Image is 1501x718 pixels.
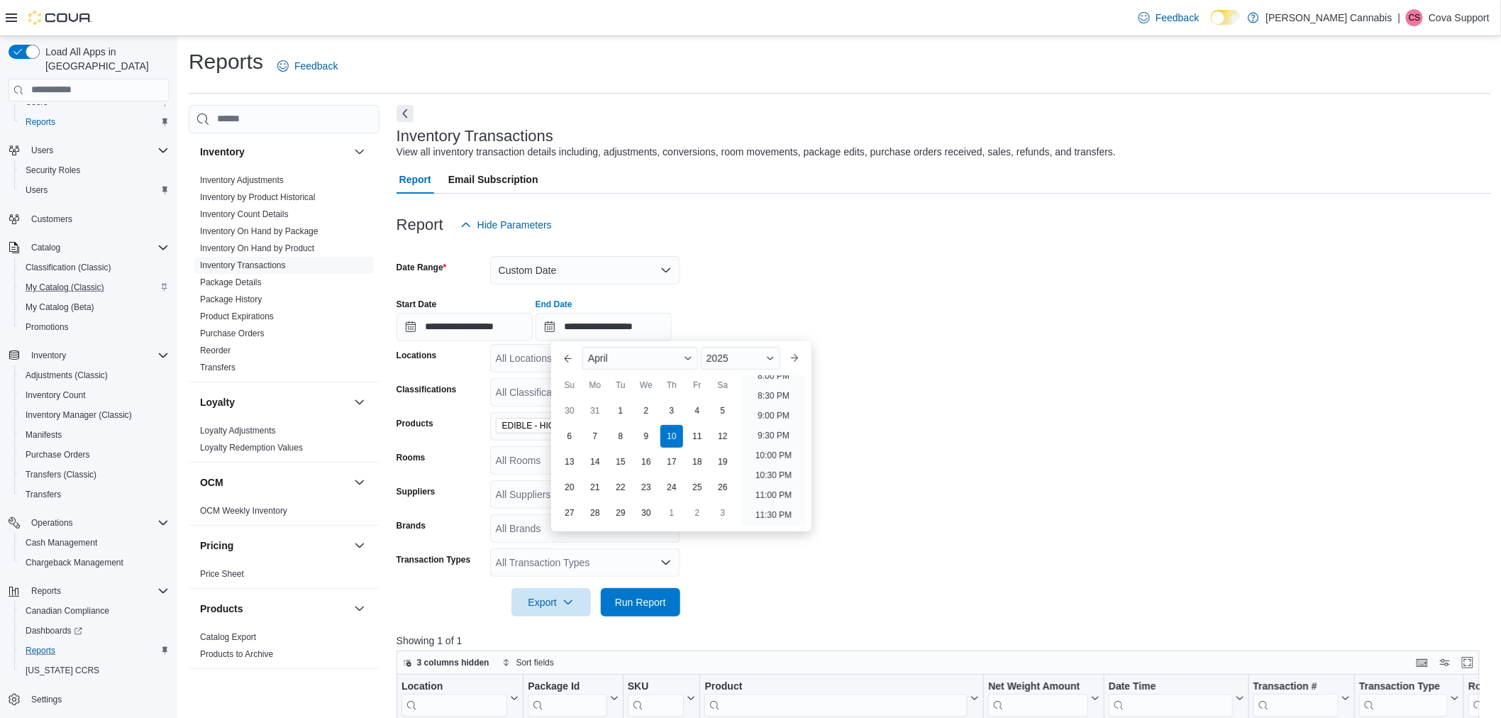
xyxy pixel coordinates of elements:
[1359,680,1459,716] button: Transaction Type
[558,476,581,499] div: day-20
[26,469,96,480] span: Transfers (Classic)
[14,160,175,180] button: Security Roles
[20,446,96,463] a: Purchase Orders
[14,661,175,680] button: [US_STATE] CCRS
[1109,680,1232,716] div: Date Time
[14,445,175,465] button: Purchase Orders
[20,446,169,463] span: Purchase Orders
[557,398,736,526] div: April, 2025
[528,680,618,716] button: Package Id
[741,375,806,526] ul: Time
[635,451,658,473] div: day-16
[20,466,169,483] span: Transfers (Classic)
[14,277,175,297] button: My Catalog (Classic)
[635,399,658,422] div: day-2
[26,489,61,500] span: Transfers
[448,165,538,194] span: Email Subscription
[20,534,103,551] a: Cash Management
[200,192,316,203] span: Inventory by Product Historical
[272,52,343,80] a: Feedback
[660,502,683,524] div: day-1
[351,474,368,491] button: OCM
[26,347,169,364] span: Inventory
[26,409,132,421] span: Inventory Manager (Classic)
[26,691,67,708] a: Settings
[3,346,175,365] button: Inventory
[3,238,175,258] button: Catalog
[31,242,60,253] span: Catalog
[588,353,608,364] span: April
[584,502,607,524] div: day-28
[20,554,129,571] a: Chargeback Management
[686,374,709,397] div: Fr
[660,451,683,473] div: day-17
[200,226,319,237] span: Inventory On Hand by Package
[351,143,368,160] button: Inventory
[28,11,92,25] img: Cova
[707,353,729,364] span: 2025
[200,209,289,220] span: Inventory Count Details
[200,649,273,659] a: Products to Archive
[14,365,175,385] button: Adjustments (Classic)
[200,631,256,643] span: Catalog Export
[26,282,104,293] span: My Catalog (Classic)
[26,184,48,196] span: Users
[200,569,244,579] a: Price Sheet
[558,502,581,524] div: day-27
[200,506,287,516] a: OCM Weekly Inventory
[31,694,62,705] span: Settings
[200,328,265,338] a: Purchase Orders
[26,239,66,256] button: Catalog
[20,426,169,443] span: Manifests
[711,399,734,422] div: day-5
[752,427,795,444] li: 9:30 PM
[584,451,607,473] div: day-14
[711,374,734,397] div: Sa
[1211,10,1241,25] input: Dark Mode
[189,48,263,76] h1: Reports
[660,374,683,397] div: Th
[26,582,67,600] button: Reports
[584,374,607,397] div: Mo
[20,299,100,316] a: My Catalog (Beta)
[20,387,92,404] a: Inventory Count
[988,680,1100,716] button: Net Weight Amount
[20,162,169,179] span: Security Roles
[189,422,380,462] div: Loyalty
[20,602,115,619] a: Canadian Compliance
[200,475,348,490] button: OCM
[1266,9,1392,26] p: [PERSON_NAME] Cannabis
[20,162,86,179] a: Security Roles
[20,182,53,199] a: Users
[584,399,607,422] div: day-31
[704,680,968,716] div: Product
[20,486,67,503] a: Transfers
[26,449,90,460] span: Purchase Orders
[1211,25,1212,26] span: Dark Mode
[477,218,552,232] span: Hide Parameters
[26,390,86,401] span: Inventory Count
[200,277,262,288] span: Package Details
[750,447,797,464] li: 10:00 PM
[1459,654,1476,671] button: Enter fullscreen
[14,533,175,553] button: Cash Management
[752,407,795,424] li: 9:00 PM
[988,680,1088,693] div: Net Weight Amount
[609,451,632,473] div: day-15
[14,112,175,132] button: Reports
[20,182,169,199] span: Users
[660,557,672,568] button: Open list of options
[20,407,169,424] span: Inventory Manager (Classic)
[40,45,169,73] span: Load All Apps in [GEOGRAPHIC_DATA]
[14,180,175,200] button: Users
[399,165,431,194] span: Report
[750,467,797,484] li: 10:30 PM
[3,581,175,601] button: Reports
[14,425,175,445] button: Manifests
[26,321,69,333] span: Promotions
[31,585,61,597] span: Reports
[686,399,709,422] div: day-4
[1406,9,1423,26] div: Cova Support
[701,347,781,370] div: Button. Open the year selector. 2025 is currently selected.
[200,328,265,339] span: Purchase Orders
